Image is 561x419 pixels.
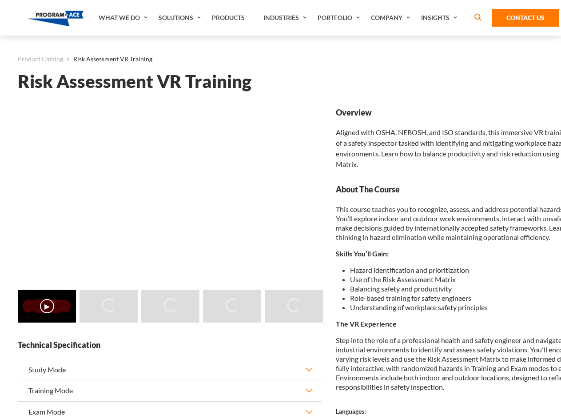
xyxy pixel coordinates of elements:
[63,53,152,65] li: Risk Assessment VR Training
[18,380,322,401] button: Training Mode
[336,407,366,415] strong: Languages:
[18,107,322,278] iframe: Risk Assessment VR Training - Video 0
[18,53,63,65] a: Product Catalog
[18,339,322,351] strong: Technical Specification
[18,359,322,380] button: Study Mode
[18,290,76,323] img: Risk Assessment VR Training - Video 0
[492,9,559,27] a: Contact Us
[28,11,84,26] img: Program-Ace
[40,299,54,313] button: ▶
